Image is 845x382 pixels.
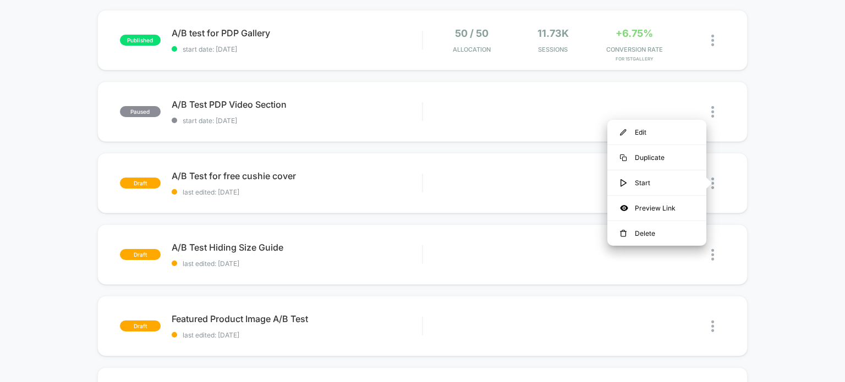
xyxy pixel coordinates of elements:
span: Allocation [453,46,491,53]
span: for 1stGallery [596,56,672,62]
span: A/B Test PDP Video Section [172,99,422,110]
span: last edited: [DATE] [172,259,422,268]
img: close [711,35,714,46]
span: published [120,35,161,46]
div: Preview Link [607,196,706,220]
span: A/B Test for free cushie cover [172,170,422,181]
span: draft [120,178,161,189]
span: start date: [DATE] [172,117,422,125]
span: last edited: [DATE] [172,188,422,196]
span: A/B test for PDP Gallery [172,27,422,38]
img: menu [620,129,627,136]
span: draft [120,320,161,331]
div: Duplicate [607,145,706,170]
img: close [711,320,714,332]
img: menu [620,230,627,237]
span: last edited: [DATE] [172,331,422,339]
span: 11.73k [537,27,569,39]
img: close [711,106,714,118]
span: +6.75% [616,27,653,39]
div: Delete [607,221,706,246]
img: menu [620,179,627,187]
div: Edit [607,120,706,145]
img: close [711,178,714,189]
span: paused [120,106,161,117]
span: 50 / 50 [455,27,489,39]
span: A/B Test Hiding Size Guide [172,242,422,253]
span: Sessions [515,46,591,53]
span: Featured Product Image A/B Test [172,313,422,324]
span: draft [120,249,161,260]
img: menu [620,154,627,161]
span: CONVERSION RATE [596,46,672,53]
img: close [711,249,714,261]
div: Start [607,170,706,195]
span: start date: [DATE] [172,45,422,53]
